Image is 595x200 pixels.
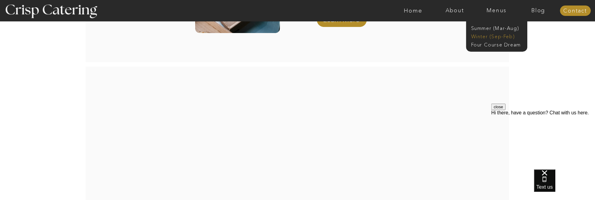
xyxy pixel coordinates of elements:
a: Four Course Dream [471,41,526,47]
a: Contact [560,8,591,14]
a: Learn More [321,9,362,27]
a: About [434,8,476,14]
iframe: podium webchat widget bubble [534,169,595,200]
a: Home [392,8,434,14]
a: Winter (Sep-Feb) [471,33,521,39]
a: Summer (Mar-Aug) [471,25,526,31]
a: Menus [476,8,518,14]
a: Blog [518,8,559,14]
iframe: podium webchat widget prompt [491,104,595,177]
